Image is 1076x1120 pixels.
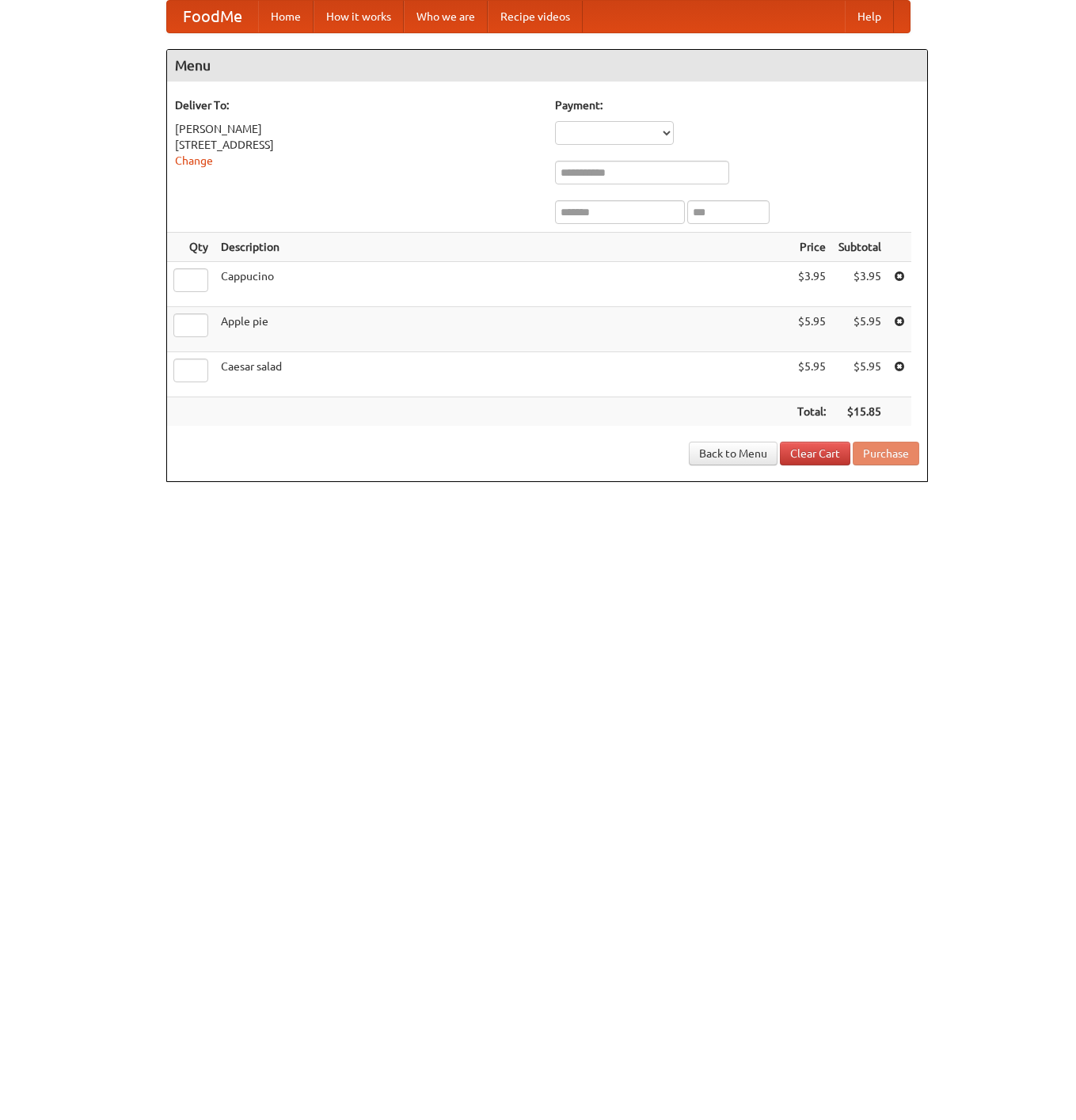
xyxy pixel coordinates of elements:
[791,262,832,307] td: $3.95
[215,262,791,307] td: Cappucino
[215,307,791,352] td: Apple pie
[488,1,583,32] a: Recipe videos
[555,97,919,113] h5: Payment:
[215,352,791,397] td: Caesar salad
[853,442,919,465] button: Purchase
[832,307,888,352] td: $5.95
[175,154,213,167] a: Change
[167,50,927,82] h4: Menu
[314,1,404,32] a: How it works
[780,442,850,465] a: Clear Cart
[791,307,832,352] td: $5.95
[791,233,832,262] th: Price
[167,1,258,32] a: FoodMe
[404,1,488,32] a: Who we are
[845,1,894,32] a: Help
[175,121,539,137] div: [PERSON_NAME]
[832,262,888,307] td: $3.95
[791,397,832,427] th: Total:
[175,97,539,113] h5: Deliver To:
[689,442,778,465] a: Back to Menu
[832,233,888,262] th: Subtotal
[175,137,539,153] div: [STREET_ADDRESS]
[832,397,888,427] th: $15.85
[258,1,314,32] a: Home
[215,233,791,262] th: Description
[167,233,215,262] th: Qty
[791,352,832,397] td: $5.95
[832,352,888,397] td: $5.95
